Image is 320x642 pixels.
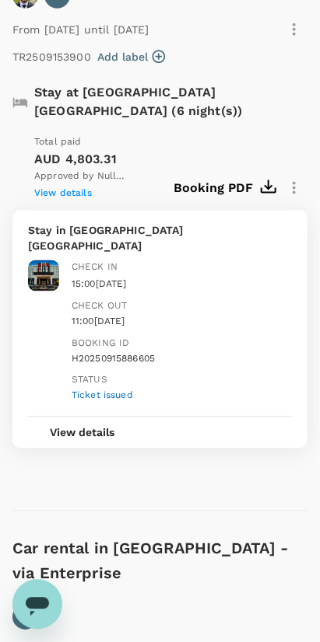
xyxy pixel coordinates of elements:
[28,223,292,254] p: Stay in [GEOGRAPHIC_DATA] [GEOGRAPHIC_DATA]
[12,536,308,586] h6: Car rental in [GEOGRAPHIC_DATA] - via Enterprise
[72,279,127,290] span: 15:00[DATE]
[12,49,91,65] p: TR2509153900
[72,352,292,368] div: H20250915886605
[28,417,136,448] button: View details
[12,22,149,37] p: From [DATE] until [DATE]
[34,150,174,169] p: AUD 4,803.31
[97,49,165,65] button: Add label
[72,260,292,276] div: Check in
[72,389,292,404] div: Ticket issued
[34,136,82,147] span: Total paid
[12,580,62,630] iframe: Button to launch messaging window
[72,315,292,330] div: 11:00[DATE]
[28,260,59,291] img: Hampton Inn Stes Thunder Bay
[72,299,292,315] div: Check out
[34,169,132,184] span: Approved by
[72,373,292,389] div: Status
[34,83,280,120] p: Stay at [GEOGRAPHIC_DATA] [GEOGRAPHIC_DATA] (6 night(s))
[72,337,292,352] div: Booking ID
[174,175,275,201] button: Booking PDF
[34,187,92,198] span: View details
